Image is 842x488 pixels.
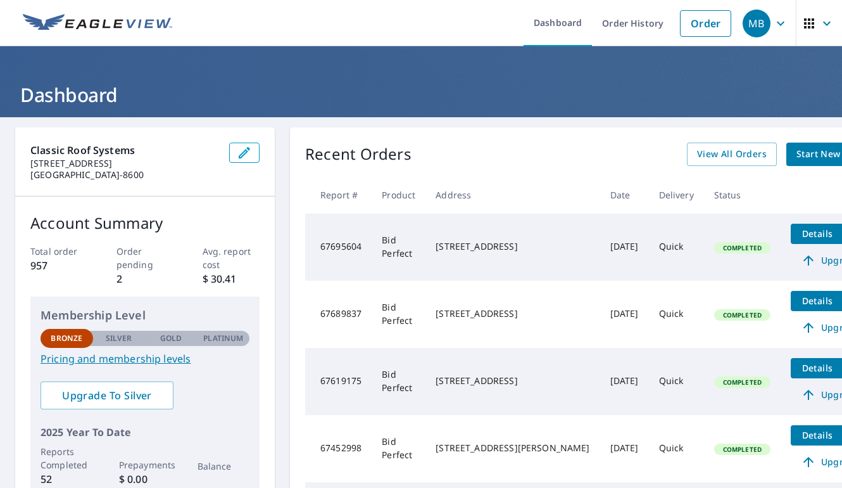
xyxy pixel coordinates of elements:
[600,281,649,348] td: [DATE]
[715,378,769,387] span: Completed
[600,415,649,482] td: [DATE]
[436,307,589,320] div: [STREET_ADDRESS]
[305,214,372,281] td: 67695604
[649,176,704,214] th: Delivery
[372,176,425,214] th: Product
[715,311,769,319] span: Completed
[372,214,425,281] td: Bid Perfect
[680,10,731,37] a: Order
[305,143,412,166] p: Recent Orders
[798,228,836,240] span: Details
[30,245,88,258] p: Total order
[305,415,372,482] td: 67452998
[715,243,769,252] span: Completed
[436,375,589,387] div: [STREET_ADDRESS]
[116,245,174,271] p: Order pending
[15,82,827,108] h1: Dashboard
[23,14,172,33] img: EV Logo
[649,348,704,415] td: Quick
[30,143,219,158] p: Classic Roof Systems
[687,143,777,166] a: View All Orders
[649,281,704,348] td: Quick
[51,388,163,402] span: Upgrade To Silver
[30,258,88,273] p: 957
[743,10,770,37] div: MB
[600,348,649,415] td: [DATE]
[203,333,243,344] p: Platinum
[41,382,173,409] a: Upgrade To Silver
[715,445,769,454] span: Completed
[198,459,250,473] p: Balance
[425,176,600,214] th: Address
[305,176,372,214] th: Report #
[649,415,704,482] td: Quick
[106,333,132,344] p: Silver
[798,429,836,441] span: Details
[160,333,182,344] p: Gold
[704,176,781,214] th: Status
[41,351,249,366] a: Pricing and membership levels
[600,214,649,281] td: [DATE]
[41,445,93,472] p: Reports Completed
[30,212,260,234] p: Account Summary
[41,425,249,440] p: 2025 Year To Date
[600,176,649,214] th: Date
[436,442,589,454] div: [STREET_ADDRESS][PERSON_NAME]
[119,458,172,472] p: Prepayments
[30,169,219,181] p: [GEOGRAPHIC_DATA]-8600
[305,281,372,348] td: 67689837
[203,271,260,286] p: $ 30.41
[203,245,260,271] p: Avg. report cost
[372,281,425,348] td: Bid Perfect
[697,146,767,162] span: View All Orders
[116,271,174,286] p: 2
[372,348,425,415] td: Bid Perfect
[798,295,836,307] span: Details
[436,240,589,253] div: [STREET_ADDRESS]
[51,333,82,344] p: Bronze
[798,362,836,374] span: Details
[30,158,219,169] p: [STREET_ADDRESS]
[41,307,249,324] p: Membership Level
[119,472,172,487] p: $ 0.00
[305,348,372,415] td: 67619175
[41,472,93,487] p: 52
[372,415,425,482] td: Bid Perfect
[649,214,704,281] td: Quick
